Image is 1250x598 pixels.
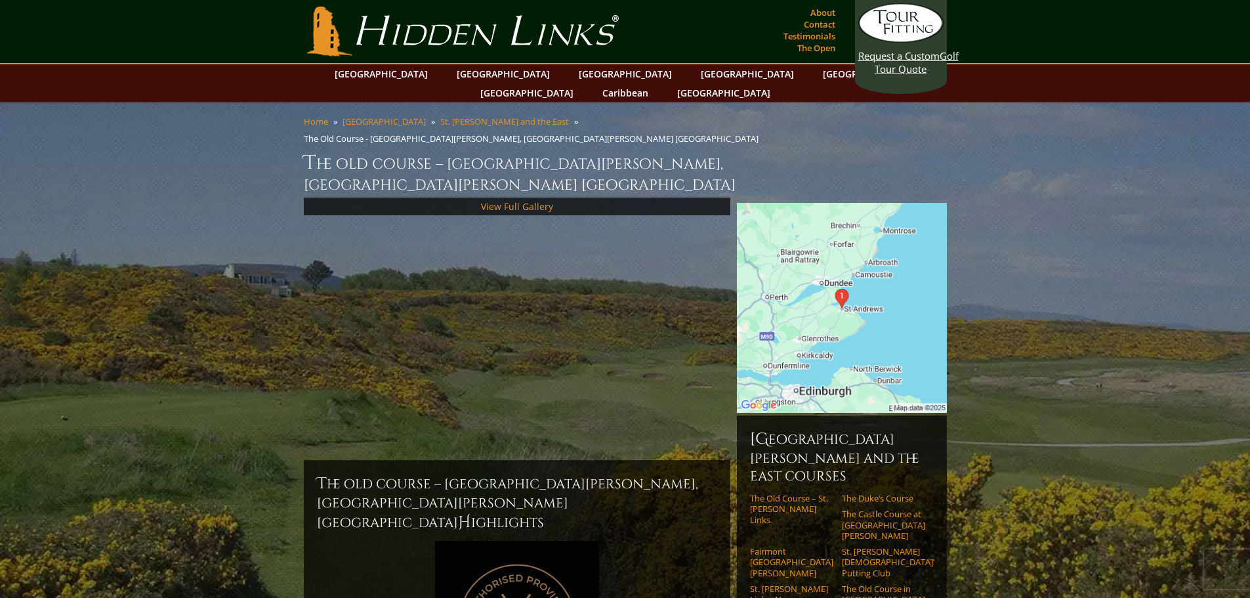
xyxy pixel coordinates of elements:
[807,3,839,22] a: About
[450,64,556,83] a: [GEOGRAPHIC_DATA]
[440,116,569,127] a: St. [PERSON_NAME] and the East
[343,116,426,127] a: [GEOGRAPHIC_DATA]
[458,512,471,533] span: H
[481,200,553,213] a: View Full Gallery
[737,203,947,413] img: Google Map of St Andrews Links, St Andrews, United Kingdom
[801,15,839,33] a: Contact
[572,64,678,83] a: [GEOGRAPHIC_DATA]
[304,133,764,144] li: The Old Course - [GEOGRAPHIC_DATA][PERSON_NAME], [GEOGRAPHIC_DATA][PERSON_NAME] [GEOGRAPHIC_DATA]
[596,83,655,102] a: Caribbean
[858,3,944,75] a: Request a CustomGolf Tour Quote
[794,39,839,57] a: The Open
[304,116,328,127] a: Home
[750,546,833,578] a: Fairmont [GEOGRAPHIC_DATA][PERSON_NAME]
[750,493,833,525] a: The Old Course – St. [PERSON_NAME] Links
[474,83,580,102] a: [GEOGRAPHIC_DATA]
[842,493,925,503] a: The Duke’s Course
[304,150,947,195] h1: The Old Course – [GEOGRAPHIC_DATA][PERSON_NAME], [GEOGRAPHIC_DATA][PERSON_NAME] [GEOGRAPHIC_DATA]
[858,49,940,62] span: Request a Custom
[780,27,839,45] a: Testimonials
[750,429,934,485] h6: [GEOGRAPHIC_DATA][PERSON_NAME] and the East Courses
[694,64,801,83] a: [GEOGRAPHIC_DATA]
[328,64,434,83] a: [GEOGRAPHIC_DATA]
[671,83,777,102] a: [GEOGRAPHIC_DATA]
[842,509,925,541] a: The Castle Course at [GEOGRAPHIC_DATA][PERSON_NAME]
[842,546,925,578] a: St. [PERSON_NAME] [DEMOGRAPHIC_DATA]’ Putting Club
[816,64,923,83] a: [GEOGRAPHIC_DATA]
[317,473,717,533] h2: The Old Course – [GEOGRAPHIC_DATA][PERSON_NAME], [GEOGRAPHIC_DATA][PERSON_NAME] [GEOGRAPHIC_DATA]...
